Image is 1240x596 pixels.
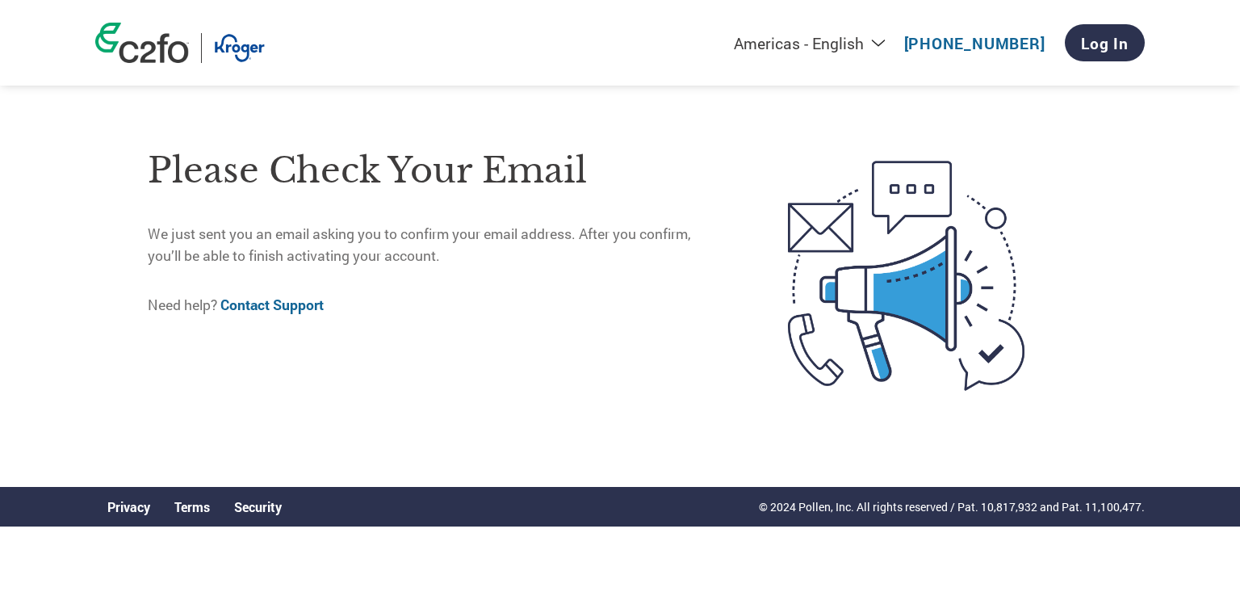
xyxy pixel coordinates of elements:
[720,132,1092,419] img: open-email
[174,498,210,515] a: Terms
[148,145,720,197] h1: Please check your email
[214,33,265,63] img: Kroger
[95,23,189,63] img: c2fo logo
[148,224,720,267] p: We just sent you an email asking you to confirm your email address. After you confirm, you’ll be ...
[220,296,324,314] a: Contact Support
[234,498,282,515] a: Security
[148,295,720,316] p: Need help?
[107,498,150,515] a: Privacy
[759,498,1145,515] p: © 2024 Pollen, Inc. All rights reserved / Pat. 10,817,932 and Pat. 11,100,477.
[1065,24,1145,61] a: Log In
[904,33,1045,53] a: [PHONE_NUMBER]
